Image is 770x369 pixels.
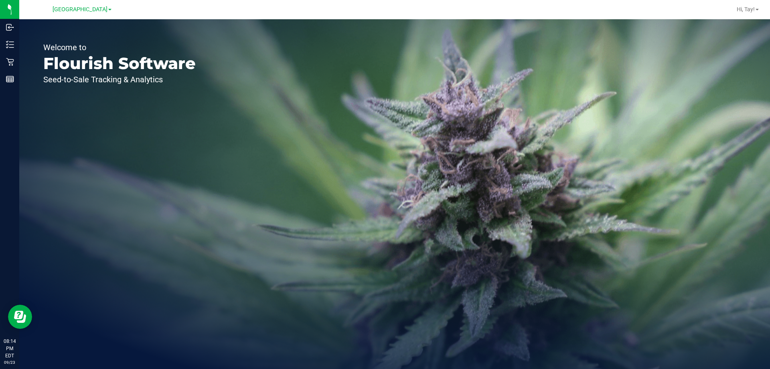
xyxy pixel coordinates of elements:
p: 09/23 [4,359,16,365]
iframe: Resource center [8,305,32,329]
p: Welcome to [43,43,196,51]
inline-svg: Retail [6,58,14,66]
p: Seed-to-Sale Tracking & Analytics [43,75,196,84]
span: Hi, Tay! [737,6,755,12]
inline-svg: Reports [6,75,14,83]
p: 08:14 PM EDT [4,338,16,359]
inline-svg: Inventory [6,41,14,49]
p: Flourish Software [43,55,196,71]
inline-svg: Inbound [6,23,14,31]
span: [GEOGRAPHIC_DATA] [53,6,107,13]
